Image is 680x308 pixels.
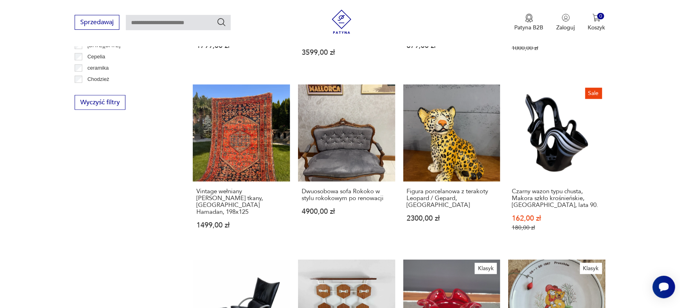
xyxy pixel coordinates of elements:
[515,14,544,31] button: Patyna B2B
[88,75,109,84] p: Chodzież
[302,208,392,215] p: 4900,00 zł
[557,14,575,31] button: Zaloguj
[330,10,354,34] img: Patyna - sklep z meblami i dekoracjami vintage
[302,188,392,202] h3: Dwuosobowa sofa Rokoko w stylu rokokowym po renowacji
[196,222,286,229] p: 1499,00 zł
[88,86,108,95] p: Ćmielów
[75,15,119,30] button: Sprzedawaj
[508,85,605,247] a: SaleCzarny wazon typu chusta, Makora szkło krośnieńskie, Polska, lata 90.Czarny wazon typu chusta...
[217,17,226,27] button: Szukaj
[407,215,497,222] p: 2300,00 zł
[75,95,125,110] button: Wyczyść filtry
[298,85,395,247] a: Dwuosobowa sofa Rokoko w stylu rokokowym po renowacjiDwuosobowa sofa Rokoko w stylu rokokowym po ...
[557,24,575,31] p: Zaloguj
[515,14,544,31] a: Ikona medaluPatyna B2B
[588,24,605,31] p: Koszyk
[403,85,501,247] a: Figura porcelanowa z terakoty Leopard / Gepard, ITALYFigura porcelanowa z terakoty Leopard / Gepa...
[653,276,675,298] iframe: Smartsupp widget button
[407,188,497,209] h3: Figura porcelanowa z terakoty Leopard / Gepard, [GEOGRAPHIC_DATA]
[407,42,497,49] p: 879,00 zł
[512,45,602,52] p: 1000,00 zł
[75,20,119,26] a: Sprzedawaj
[88,52,105,61] p: Cepelia
[597,13,604,20] div: 0
[512,188,602,209] h3: Czarny wazon typu chusta, Makora szkło krośnieńskie, [GEOGRAPHIC_DATA], lata 90.
[562,14,570,22] img: Ikonka użytkownika
[525,14,533,23] img: Ikona medalu
[515,24,544,31] p: Patyna B2B
[588,14,605,31] button: 0Koszyk
[196,42,286,49] p: 1799,00 zł
[88,64,109,72] p: ceramika
[193,85,290,247] a: Vintage wełniany dywan perski r. tkany, Iran Hamadan, 198x125Vintage wełniany [PERSON_NAME] tkany...
[196,188,286,215] h3: Vintage wełniany [PERSON_NAME] tkany, [GEOGRAPHIC_DATA] Hamadan, 198x125
[512,215,602,222] p: 162,00 zł
[302,49,392,56] p: 3599,00 zł
[592,14,601,22] img: Ikona koszyka
[512,224,602,231] p: 180,00 zł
